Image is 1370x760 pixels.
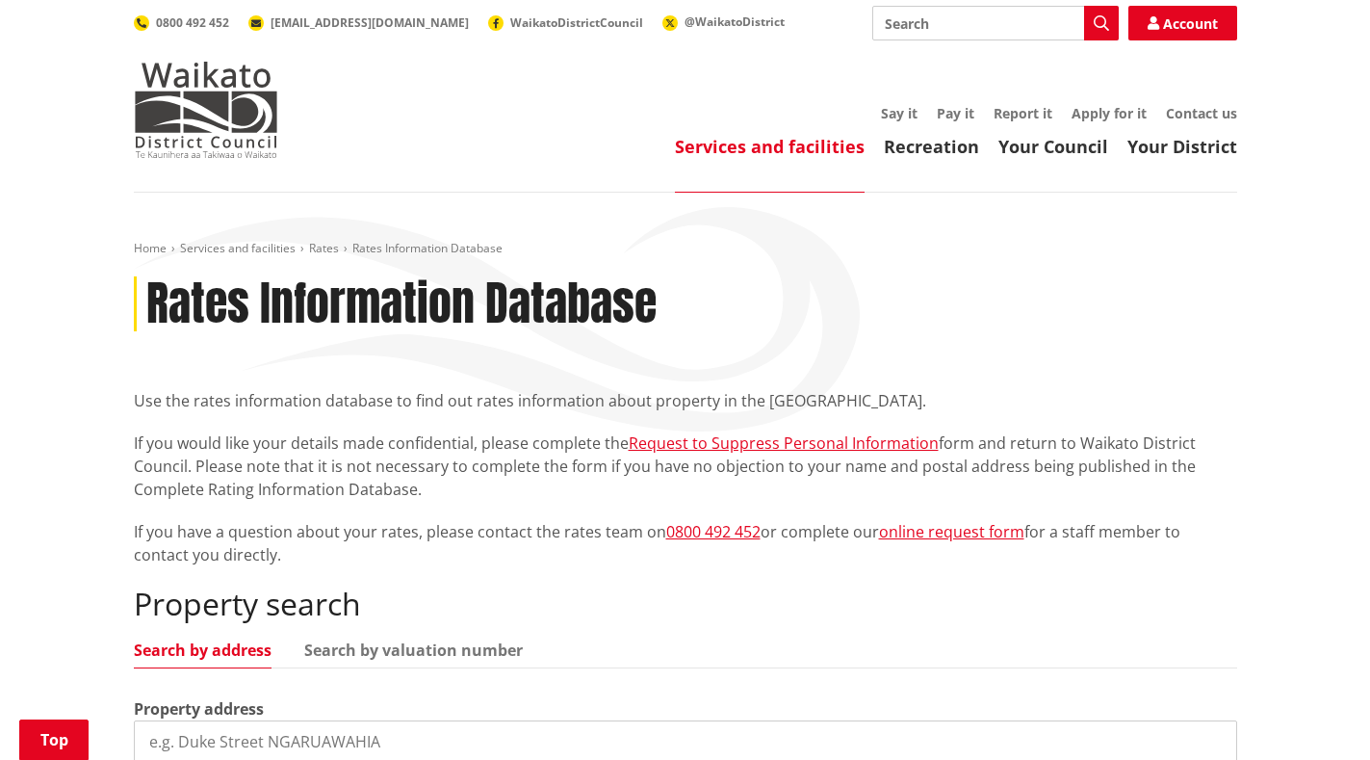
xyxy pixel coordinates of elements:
[134,586,1237,622] h2: Property search
[937,104,974,122] a: Pay it
[134,520,1237,566] p: If you have a question about your rates, please contact the rates team on or complete our for a s...
[19,720,89,760] a: Top
[879,521,1024,542] a: online request form
[304,642,523,658] a: Search by valuation number
[146,276,657,332] h1: Rates Information Database
[1072,104,1147,122] a: Apply for it
[248,14,469,31] a: [EMAIL_ADDRESS][DOMAIN_NAME]
[685,13,785,30] span: @WaikatoDistrict
[134,62,278,158] img: Waikato District Council - Te Kaunihera aa Takiwaa o Waikato
[881,104,918,122] a: Say it
[309,240,339,256] a: Rates
[1127,135,1237,158] a: Your District
[662,13,785,30] a: @WaikatoDistrict
[352,240,503,256] span: Rates Information Database
[998,135,1108,158] a: Your Council
[156,14,229,31] span: 0800 492 452
[134,642,271,658] a: Search by address
[510,14,643,31] span: WaikatoDistrictCouncil
[629,432,939,454] a: Request to Suppress Personal Information
[134,14,229,31] a: 0800 492 452
[488,14,643,31] a: WaikatoDistrictCouncil
[134,432,1237,501] p: If you would like your details made confidential, please complete the form and return to Waikato ...
[1128,6,1237,40] a: Account
[134,240,167,256] a: Home
[134,697,264,721] label: Property address
[180,240,296,256] a: Services and facilities
[994,104,1052,122] a: Report it
[134,241,1237,257] nav: breadcrumb
[872,6,1119,40] input: Search input
[134,389,1237,412] p: Use the rates information database to find out rates information about property in the [GEOGRAPHI...
[271,14,469,31] span: [EMAIL_ADDRESS][DOMAIN_NAME]
[884,135,979,158] a: Recreation
[666,521,761,542] a: 0800 492 452
[675,135,865,158] a: Services and facilities
[1166,104,1237,122] a: Contact us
